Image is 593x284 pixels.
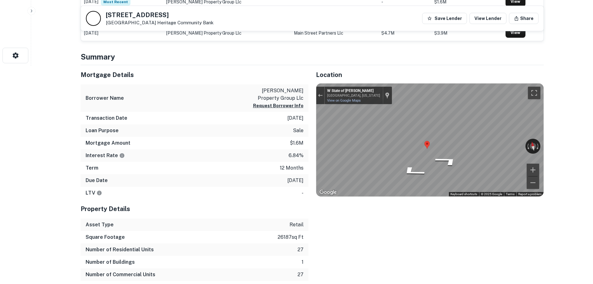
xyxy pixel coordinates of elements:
[81,51,544,62] h4: Summary
[424,153,470,169] path: Go Northeast, E State of Franklin Rd
[280,164,304,172] p: 12 months
[86,164,98,172] h6: Term
[86,189,102,197] h6: LTV
[86,114,127,122] h6: Transaction Date
[327,94,380,98] div: [GEOGRAPHIC_DATA], [US_STATE]
[422,13,467,24] button: Save Lender
[86,246,154,253] h6: Number of Residential Units
[389,163,435,179] path: Go Southwest, W State of Franklin Rd
[302,189,304,197] p: -
[291,25,378,41] td: main street partners llc
[278,233,304,241] p: 26187 sq ft
[86,94,124,102] h6: Borrower Name
[327,99,361,103] a: View on Google Maps
[527,176,539,189] button: Zoom out
[86,127,119,134] h6: Loan Purpose
[287,177,304,184] p: [DATE]
[525,139,530,154] button: Rotate counterclockwise
[316,70,544,79] h5: Location
[527,164,539,176] button: Zoom in
[289,152,304,159] p: 6.84%
[481,192,502,196] span: © 2025 Google
[302,258,304,266] p: 1
[431,25,502,41] td: $3.9M
[318,188,338,196] img: Google
[81,25,163,41] td: [DATE]
[86,177,108,184] h6: Due Date
[247,87,304,102] p: [PERSON_NAME] property group llc
[509,13,539,24] button: Share
[518,192,542,196] a: Report a problem
[289,221,304,229] p: retail
[86,152,125,159] h6: Interest Rate
[96,190,102,196] svg: LTVs displayed on the website are for informational purposes only and may be reported incorrectly...
[506,28,525,38] a: View
[163,25,291,41] td: [PERSON_NAME] property group llc
[86,221,114,229] h6: Asset Type
[536,139,540,154] button: Rotate clockwise
[450,192,477,196] button: Keyboard shortcuts
[290,139,304,147] p: $1.6m
[378,25,431,41] td: $4.7M
[318,188,338,196] a: Open this area in Google Maps (opens a new window)
[327,89,380,94] div: W State of [PERSON_NAME]
[253,102,304,109] button: Request Borrower Info
[86,258,135,266] h6: Number of Buildings
[119,153,125,158] svg: The interest rates displayed on the website are for informational purposes only and may be report...
[316,91,324,99] button: Exit the Street View
[106,12,214,18] h5: [STREET_ADDRESS]
[81,204,308,214] h5: Property Details
[106,20,214,26] p: [GEOGRAPHIC_DATA]
[298,271,304,278] p: 27
[506,192,515,196] a: Terms
[293,127,304,134] p: sale
[86,139,130,147] h6: Mortgage Amount
[81,70,308,79] h5: Mortgage Details
[469,13,506,24] a: View Lender
[287,114,304,122] p: [DATE]
[385,92,389,99] a: Show location on map
[298,246,304,253] p: 27
[316,84,544,196] div: Map
[528,87,540,99] button: Toggle fullscreen view
[316,84,544,196] div: Street View
[86,271,155,278] h6: Number of Commercial Units
[86,233,125,241] h6: Square Footage
[562,234,593,264] iframe: Chat Widget
[528,138,537,154] button: Reset the view
[157,20,214,25] a: Heritage Community Bank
